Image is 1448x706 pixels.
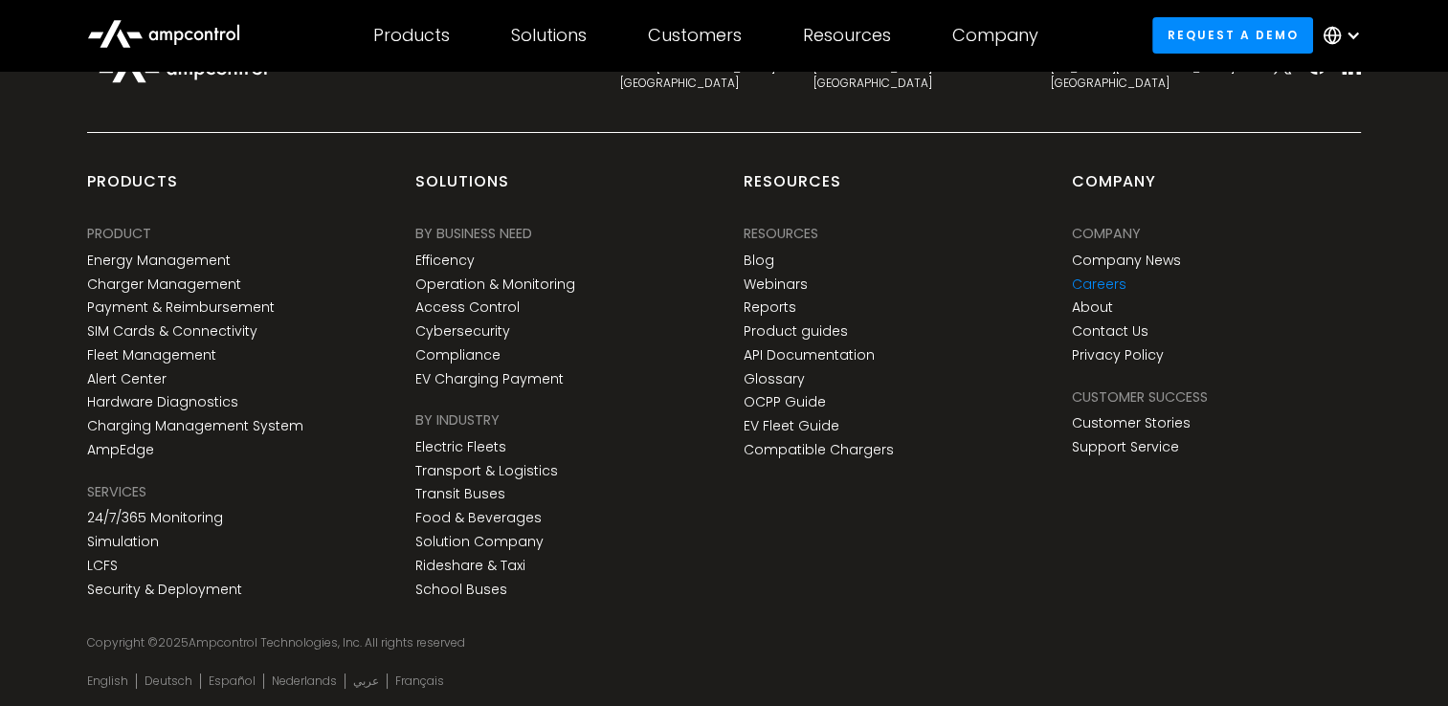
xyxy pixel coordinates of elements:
[87,582,242,598] a: Security & Deployment
[415,463,558,479] a: Transport & Logistics
[744,347,875,364] a: API Documentation
[415,253,475,269] a: Efficency
[415,409,500,430] div: BY INDUSTRY
[1071,171,1155,208] div: Company
[87,171,178,208] div: products
[952,25,1038,46] div: Company
[511,25,587,46] div: Solutions
[415,534,544,550] a: Solution Company
[744,276,808,293] a: Webinars
[744,223,818,244] div: Resources
[415,439,506,455] a: Electric Fleets
[744,253,774,269] a: Blog
[813,45,1013,90] div: [STREET_ADDRESS][PERSON_NAME] [GEOGRAPHIC_DATA] [GEOGRAPHIC_DATA]
[744,394,826,410] a: OCPP Guide
[744,371,805,387] a: Glossary
[87,394,238,410] a: Hardware Diagnostics
[1071,386,1207,408] div: Customer success
[744,171,841,208] div: Resources
[648,25,742,46] div: Customers
[1071,223,1140,244] div: Company
[744,442,894,458] a: Compatible Chargers
[87,371,167,387] a: Alert Center
[353,673,379,689] a: عربي
[415,510,542,526] a: Food & Beverages
[1071,253,1180,269] a: Company News
[744,323,848,340] a: Product guides
[87,442,154,458] a: AmpEdge
[145,673,192,689] a: Deutsch
[744,418,839,434] a: EV Fleet Guide
[87,347,216,364] a: Fleet Management
[1071,439,1178,455] a: Support Service
[1071,347,1163,364] a: Privacy Policy
[1051,45,1235,90] div: [STREET_ADDRESS] [US_STATE][GEOGRAPHIC_DATA] [GEOGRAPHIC_DATA]
[1071,299,1112,316] a: About
[87,481,146,502] div: SERVICES
[1071,323,1147,340] a: Contact Us
[87,635,1361,651] div: Copyright © Ampcontrol Technologies, Inc. All rights reserved
[415,299,520,316] a: Access Control
[87,534,159,550] a: Simulation
[87,418,303,434] a: Charging Management System
[373,25,450,46] div: Products
[87,299,275,316] a: Payment & Reimbursement
[415,276,575,293] a: Operation & Monitoring
[415,323,510,340] a: Cybersecurity
[415,582,507,598] a: School Buses
[1071,415,1190,431] a: Customer Stories
[415,223,532,244] div: BY BUSINESS NEED
[1071,276,1125,293] a: Careers
[415,347,501,364] a: Compliance
[87,673,128,689] a: English
[209,673,256,689] a: Español
[803,25,891,46] div: Resources
[87,276,241,293] a: Charger Management
[744,299,796,316] a: Reports
[158,634,189,651] span: 2025
[272,673,337,689] a: Nederlands
[415,171,509,208] div: Solutions
[620,45,775,90] div: Wöhrmühle 2 91056 [GEOGRAPHIC_DATA] [GEOGRAPHIC_DATA]
[87,323,257,340] a: SIM Cards & Connectivity
[87,558,118,574] a: LCFS
[87,510,223,526] a: 24/7/365 Monitoring
[87,223,151,244] div: PRODUCT
[415,558,525,574] a: Rideshare & Taxi
[415,486,505,502] a: Transit Buses
[1152,17,1313,53] a: Request a demo
[415,371,564,387] a: EV Charging Payment
[395,673,444,689] a: Français
[87,253,231,269] a: Energy Management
